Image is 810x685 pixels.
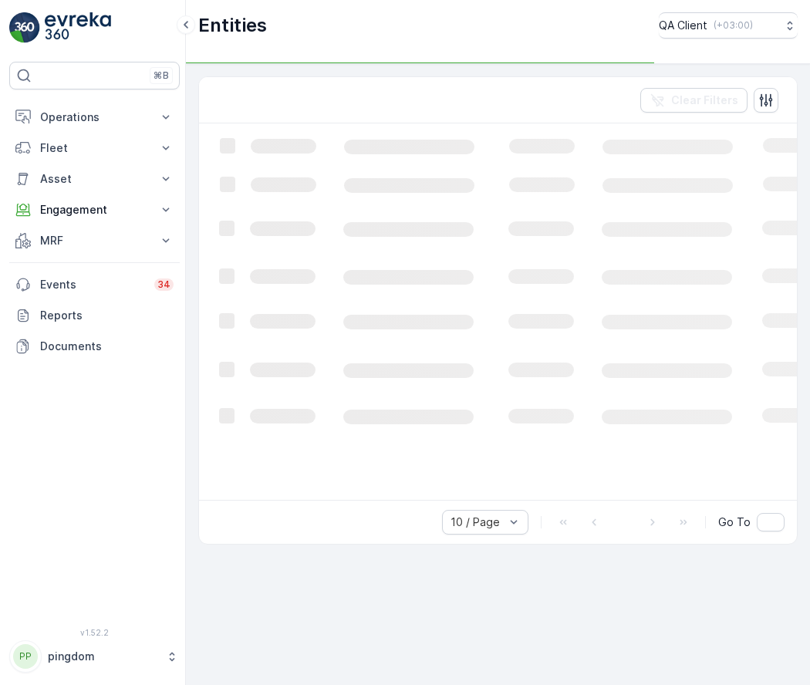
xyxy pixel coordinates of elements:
[40,202,149,218] p: Engagement
[157,278,170,291] p: 34
[40,110,149,125] p: Operations
[659,12,798,39] button: QA Client(+03:00)
[714,19,753,32] p: ( +03:00 )
[40,308,174,323] p: Reports
[9,628,180,637] span: v 1.52.2
[9,12,40,43] img: logo
[40,339,174,354] p: Documents
[9,640,180,673] button: PPpingdom
[9,102,180,133] button: Operations
[198,13,267,38] p: Entities
[9,194,180,225] button: Engagement
[9,300,180,331] a: Reports
[40,233,149,248] p: MRF
[718,515,751,530] span: Go To
[13,644,38,669] div: PP
[9,164,180,194] button: Asset
[9,133,180,164] button: Fleet
[48,649,158,664] p: pingdom
[45,12,111,43] img: logo_light-DOdMpM7g.png
[659,18,707,33] p: QA Client
[9,269,180,300] a: Events34
[671,93,738,108] p: Clear Filters
[9,331,180,362] a: Documents
[40,140,149,156] p: Fleet
[40,277,145,292] p: Events
[154,69,169,82] p: ⌘B
[640,88,748,113] button: Clear Filters
[9,225,180,256] button: MRF
[40,171,149,187] p: Asset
